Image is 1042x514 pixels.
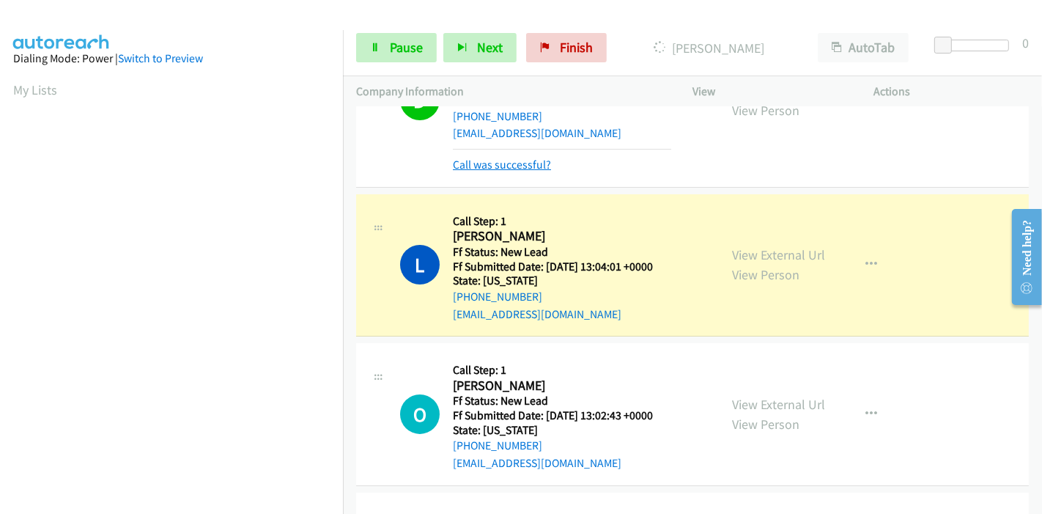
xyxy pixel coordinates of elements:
[118,51,203,65] a: Switch to Preview
[390,39,423,56] span: Pause
[453,408,671,423] h5: Ff Submitted Date: [DATE] 13:02:43 +0000
[453,260,671,274] h5: Ff Submitted Date: [DATE] 13:04:01 +0000
[453,273,671,288] h5: State: [US_STATE]
[453,126,621,140] a: [EMAIL_ADDRESS][DOMAIN_NAME]
[356,83,666,100] p: Company Information
[453,423,671,438] h5: State: [US_STATE]
[453,245,671,260] h5: Ff Status: New Lead
[526,33,607,62] a: Finish
[560,39,593,56] span: Finish
[732,246,825,263] a: View External Url
[1000,199,1042,315] iframe: Resource Center
[443,33,517,62] button: Next
[13,50,330,67] div: Dialing Mode: Power |
[453,456,621,470] a: [EMAIL_ADDRESS][DOMAIN_NAME]
[400,245,440,284] h1: L
[453,307,621,321] a: [EMAIL_ADDRESS][DOMAIN_NAME]
[400,394,440,434] h1: O
[453,394,671,408] h5: Ff Status: New Lead
[732,102,799,119] a: View Person
[453,363,671,378] h5: Call Step: 1
[1022,33,1029,53] div: 0
[477,39,503,56] span: Next
[453,228,671,245] h2: [PERSON_NAME]
[453,109,542,123] a: [PHONE_NUMBER]
[453,438,542,452] a: [PHONE_NUMBER]
[732,396,825,413] a: View External Url
[453,290,542,304] a: [PHONE_NUMBER]
[874,83,1030,100] p: Actions
[453,378,671,394] h2: [PERSON_NAME]
[732,266,799,283] a: View Person
[942,40,1009,51] div: Delay between calls (in seconds)
[453,214,671,229] h5: Call Step: 1
[356,33,437,62] a: Pause
[818,33,909,62] button: AutoTab
[400,394,440,434] div: The call is yet to be attempted
[692,83,848,100] p: View
[13,81,57,98] a: My Lists
[732,416,799,433] a: View Person
[453,158,551,172] a: Call was successful?
[627,38,791,58] p: [PERSON_NAME]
